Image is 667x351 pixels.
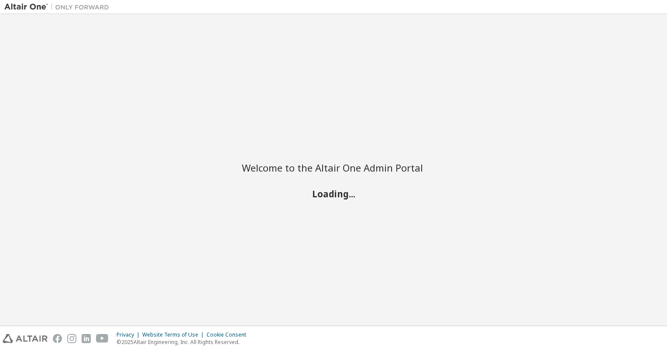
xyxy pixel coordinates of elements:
[142,331,206,338] div: Website Terms of Use
[4,3,113,11] img: Altair One
[117,331,142,338] div: Privacy
[82,334,91,343] img: linkedin.svg
[53,334,62,343] img: facebook.svg
[67,334,76,343] img: instagram.svg
[242,188,425,200] h2: Loading...
[117,338,251,346] p: © 2025 Altair Engineering, Inc. All Rights Reserved.
[96,334,109,343] img: youtube.svg
[206,331,251,338] div: Cookie Consent
[242,162,425,174] h2: Welcome to the Altair One Admin Portal
[3,334,48,343] img: altair_logo.svg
